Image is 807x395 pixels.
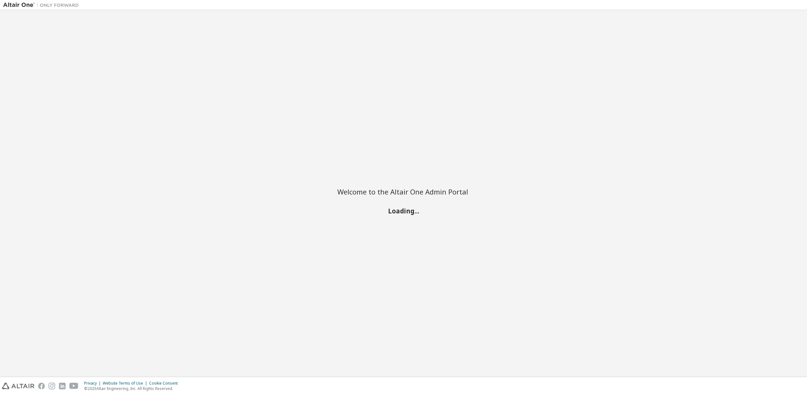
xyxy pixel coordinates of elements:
[84,381,103,386] div: Privacy
[3,2,82,8] img: Altair One
[149,381,182,386] div: Cookie Consent
[337,206,470,215] h2: Loading...
[84,386,182,391] p: © 2025 Altair Engineering, Inc. All Rights Reserved.
[38,383,45,389] img: facebook.svg
[2,383,34,389] img: altair_logo.svg
[337,187,470,196] h2: Welcome to the Altair One Admin Portal
[103,381,149,386] div: Website Terms of Use
[49,383,55,389] img: instagram.svg
[69,383,78,389] img: youtube.svg
[59,383,66,389] img: linkedin.svg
